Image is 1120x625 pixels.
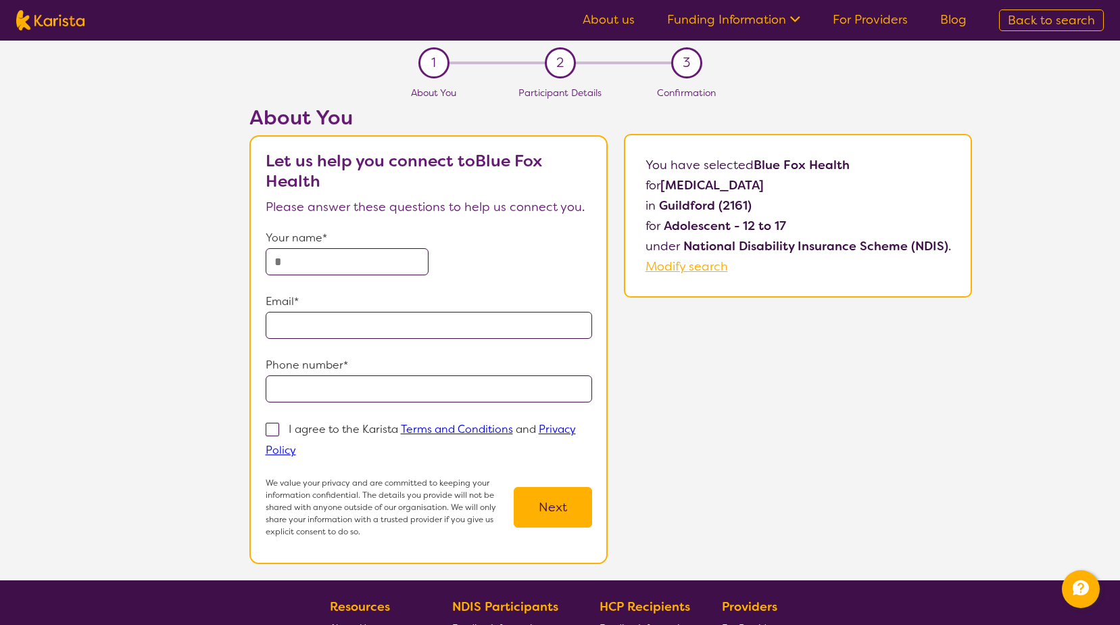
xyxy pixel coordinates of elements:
[646,236,951,256] p: under .
[754,157,850,173] b: Blue Fox Health
[266,150,542,192] b: Let us help you connect to Blue Fox Health
[722,599,777,615] b: Providers
[999,9,1104,31] a: Back to search
[266,228,593,248] p: Your name*
[646,175,951,195] p: for
[16,10,84,30] img: Karista logo
[431,53,436,73] span: 1
[583,11,635,28] a: About us
[266,422,576,457] a: Privacy Policy
[330,599,390,615] b: Resources
[452,599,558,615] b: NDIS Participants
[646,195,951,216] p: in
[667,11,800,28] a: Funding Information
[249,106,608,130] h2: About You
[833,11,908,28] a: For Providers
[556,53,564,73] span: 2
[266,292,593,312] p: Email*
[266,422,576,457] p: I agree to the Karista and
[683,53,690,73] span: 3
[514,487,592,528] button: Next
[646,216,951,236] p: for
[940,11,967,28] a: Blog
[657,87,716,99] span: Confirmation
[660,177,764,193] b: [MEDICAL_DATA]
[600,599,690,615] b: HCP Recipients
[401,422,513,436] a: Terms and Conditions
[1008,12,1095,28] span: Back to search
[683,238,948,254] b: National Disability Insurance Scheme (NDIS)
[518,87,602,99] span: Participant Details
[664,218,786,234] b: Adolescent - 12 to 17
[266,477,514,538] p: We value your privacy and are committed to keeping your information confidential. The details you...
[1062,570,1100,608] button: Channel Menu
[646,155,951,277] p: You have selected
[646,258,728,275] a: Modify search
[411,87,456,99] span: About You
[659,198,752,214] b: Guildford (2161)
[266,197,593,217] p: Please answer these questions to help us connect you.
[266,355,593,375] p: Phone number*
